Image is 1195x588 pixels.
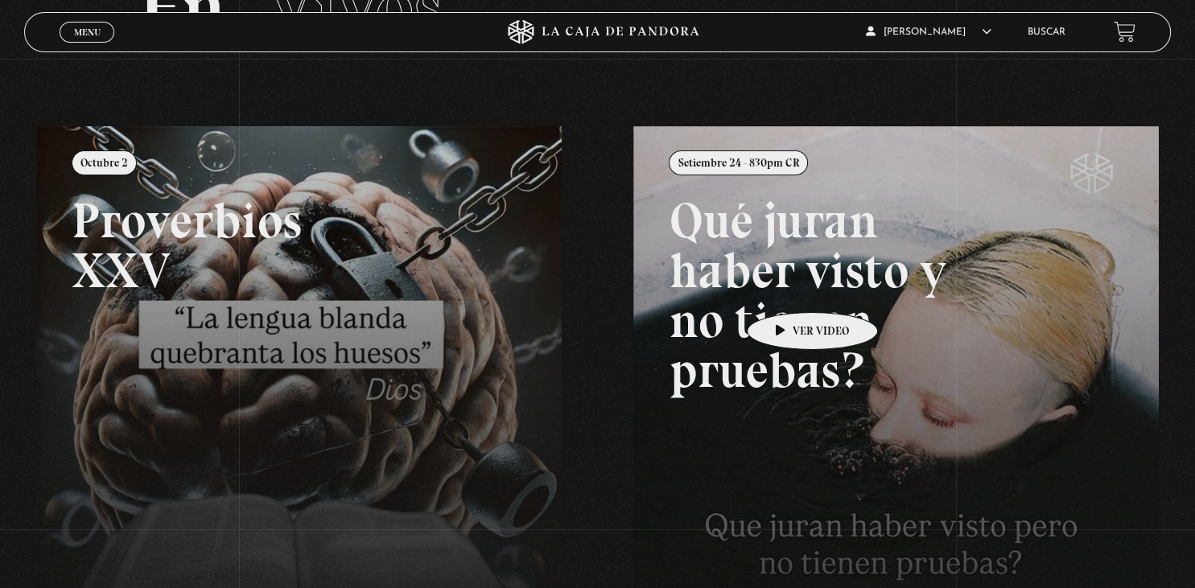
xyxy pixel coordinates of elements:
a: Buscar [1028,27,1065,37]
a: View your shopping cart [1114,21,1135,43]
span: Cerrar [68,40,106,51]
span: [PERSON_NAME] [866,27,991,37]
span: Menu [74,27,101,37]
